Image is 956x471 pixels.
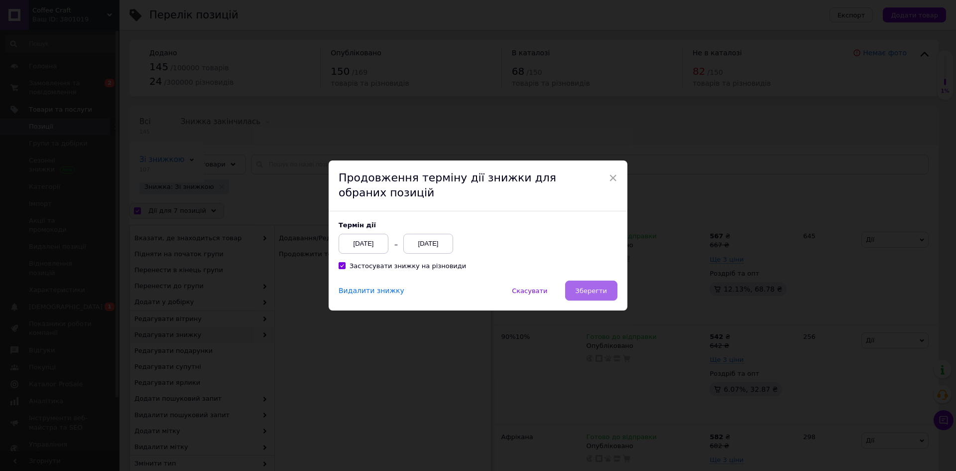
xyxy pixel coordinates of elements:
[339,287,404,295] span: Видалити знижку
[339,234,388,254] div: [DATE]
[339,221,478,229] label: Термін дії
[565,281,617,301] button: Зберегти
[608,169,617,186] span: ×
[350,262,466,271] div: Застосувати знижку на різновиди
[403,234,453,254] div: [DATE]
[339,171,556,199] span: Продовження терміну дії знижки для обраних позицій
[512,287,547,295] span: Скасувати
[576,287,607,295] span: Зберегти
[501,281,558,301] button: Скасувати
